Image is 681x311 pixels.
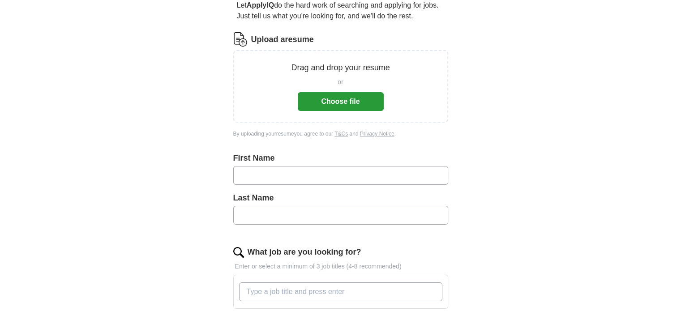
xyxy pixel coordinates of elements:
[338,77,343,87] span: or
[248,246,361,258] label: What job are you looking for?
[247,1,274,9] strong: ApplyIQ
[233,152,448,164] label: First Name
[233,130,448,138] div: By uploading your resume you agree to our and .
[334,131,348,137] a: T&Cs
[360,131,394,137] a: Privacy Notice
[291,62,390,74] p: Drag and drop your resume
[233,192,448,204] label: Last Name
[239,282,442,301] input: Type a job title and press enter
[233,32,248,47] img: CV Icon
[298,92,384,111] button: Choose file
[233,262,448,271] p: Enter or select a minimum of 3 job titles (4-8 recommended)
[251,34,314,46] label: Upload a resume
[233,247,244,258] img: search.png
